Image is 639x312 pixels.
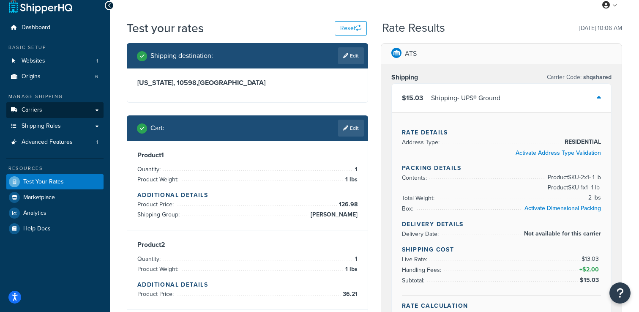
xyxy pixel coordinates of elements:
[137,151,358,159] h3: Product 1
[150,124,164,132] h2: Cart :
[96,57,98,65] span: 1
[6,69,104,85] li: Origins
[150,52,213,60] h2: Shipping destination :
[22,123,61,130] span: Shipping Rules
[6,20,104,36] a: Dashboard
[402,194,437,203] span: Total Weight:
[402,138,442,147] span: Address Type:
[137,290,176,298] span: Product Price:
[609,282,631,304] button: Open Resource Center
[563,137,601,147] span: RESIDENTIAL
[338,47,364,64] a: Edit
[22,139,73,146] span: Advanced Features
[405,48,417,60] p: ATS
[524,204,601,213] a: Activate Dimensional Packing
[6,205,104,221] a: Analytics
[516,148,601,157] a: Activate Address Type Validation
[6,44,104,51] div: Basic Setup
[402,301,601,310] h4: Rate Calculation
[582,255,601,263] span: $13.03
[23,210,46,217] span: Analytics
[137,210,182,219] span: Shipping Group:
[431,92,500,104] div: Shipping - UPS® Ground
[402,276,426,285] span: Subtotal:
[23,194,55,201] span: Marketplace
[137,165,163,174] span: Quantity:
[137,241,358,249] h3: Product 2
[6,221,104,236] a: Help Docs
[95,73,98,80] span: 6
[343,175,358,185] span: 1 lbs
[353,164,358,175] span: 1
[391,73,418,82] h3: Shipping
[309,210,358,220] span: [PERSON_NAME]
[6,53,104,69] li: Websites
[127,20,204,36] h1: Test your rates
[579,22,622,34] p: [DATE] 10:06 AM
[353,254,358,264] span: 1
[137,79,358,87] h3: [US_STATE], 10598 , [GEOGRAPHIC_DATA]
[338,120,364,137] a: Edit
[547,71,612,83] p: Carrier Code:
[96,139,98,146] span: 1
[382,22,445,35] h2: Rate Results
[23,178,64,186] span: Test Your Rates
[23,225,51,233] span: Help Docs
[578,265,601,275] span: +
[137,200,176,209] span: Product Price:
[402,128,601,137] h4: Rate Details
[6,134,104,150] li: Advanced Features
[402,93,423,103] span: $15.03
[402,245,601,254] h4: Shipping Cost
[137,175,180,184] span: Product Weight:
[137,191,358,200] h4: Additional Details
[6,134,104,150] a: Advanced Features1
[402,265,443,274] span: Handling Fees:
[6,174,104,189] a: Test Your Rates
[137,265,180,274] span: Product Weight:
[6,118,104,134] a: Shipping Rules
[586,193,601,203] span: 2 lbs
[546,172,601,193] span: Product SKU-2 x 1 - 1 lb Product SKU-1 x 1 - 1 lb
[402,255,429,264] span: Live Rate:
[22,107,42,114] span: Carriers
[6,69,104,85] a: Origins6
[337,200,358,210] span: 126.98
[22,57,45,65] span: Websites
[22,24,50,31] span: Dashboard
[6,190,104,205] a: Marketplace
[343,264,358,274] span: 1 lbs
[137,280,358,289] h4: Additional Details
[402,173,429,182] span: Contents:
[6,165,104,172] div: Resources
[341,289,358,299] span: 36.21
[6,102,104,118] a: Carriers
[402,204,415,213] span: Box:
[402,164,601,172] h4: Packing Details
[582,73,612,82] span: shqshared
[402,220,601,229] h4: Delivery Details
[6,53,104,69] a: Websites1
[6,93,104,100] div: Manage Shipping
[402,230,441,238] span: Delivery Date:
[22,73,41,80] span: Origins
[580,276,601,285] span: $15.03
[335,21,367,36] button: Reset
[522,229,601,239] span: Not available for this carrier
[137,255,163,263] span: Quantity:
[582,265,601,274] span: $2.00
